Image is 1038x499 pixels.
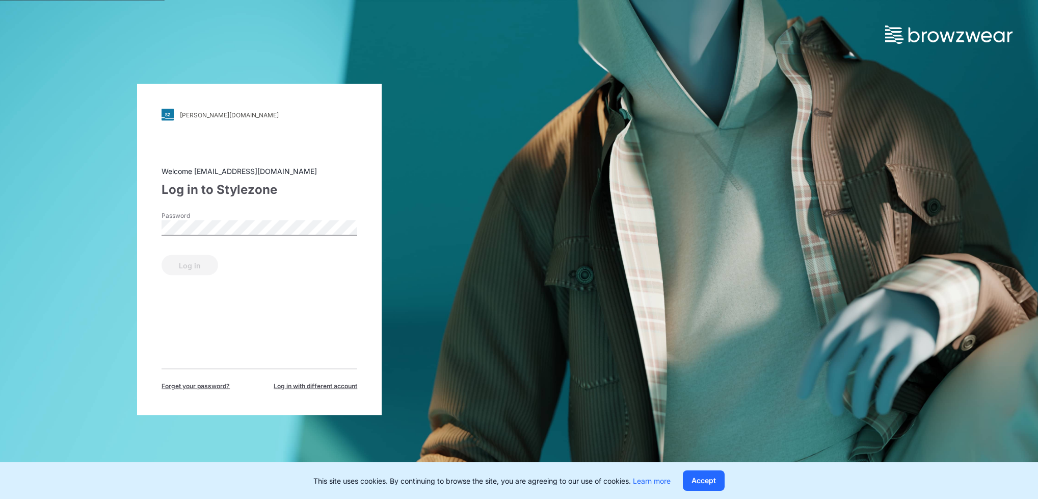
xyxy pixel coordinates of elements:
div: Welcome [EMAIL_ADDRESS][DOMAIN_NAME] [162,166,357,177]
p: This site uses cookies. By continuing to browse the site, you are agreeing to our use of cookies. [313,476,671,486]
a: Learn more [633,477,671,485]
button: Accept [683,470,725,491]
span: Log in with different account [274,382,357,391]
div: [PERSON_NAME][DOMAIN_NAME] [180,111,279,118]
label: Password [162,211,233,220]
span: Forget your password? [162,382,230,391]
img: svg+xml;base64,PHN2ZyB3aWR0aD0iMjgiIGhlaWdodD0iMjgiIHZpZXdCb3g9IjAgMCAyOCAyOCIgZmlsbD0ibm9uZSIgeG... [162,109,174,121]
a: [PERSON_NAME][DOMAIN_NAME] [162,109,357,121]
div: Log in to Stylezone [162,181,357,199]
img: browzwear-logo.73288ffb.svg [885,26,1013,44]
